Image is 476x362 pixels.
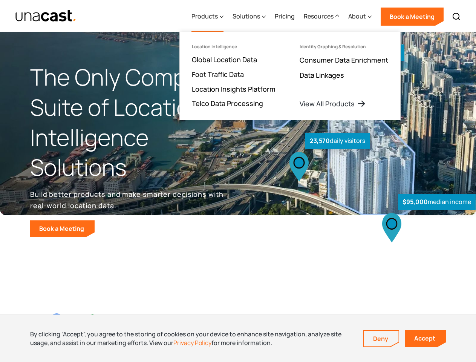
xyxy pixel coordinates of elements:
a: Telco Data Processing [192,99,263,108]
a: Global Location Data [192,55,257,64]
div: Location Intelligence [192,44,237,49]
img: Unacast text logo [15,9,77,23]
a: Location Insights Platform [192,84,275,94]
div: median income [398,194,476,210]
div: Identity Graphing & Resolution [300,44,366,49]
div: Solutions [233,12,260,21]
strong: 23,570 [310,137,330,145]
a: Accept [405,330,446,347]
a: Book a Meeting [30,220,95,237]
div: Solutions [233,1,266,32]
img: Harvard U logo [293,313,346,331]
a: View All Products [300,99,366,108]
img: Search icon [452,12,461,21]
a: home [15,9,77,23]
img: Google logo Color [50,313,103,331]
a: Foot Traffic Data [192,70,244,79]
nav: Products [179,32,401,120]
strong: $95,000 [403,198,428,206]
div: Products [191,1,223,32]
div: By clicking “Accept”, you agree to the storing of cookies on your device to enhance site navigati... [30,330,352,347]
a: Pricing [275,1,295,32]
a: Book a Meeting [381,8,444,26]
div: Products [191,12,218,21]
a: Data Linkages [300,71,344,80]
img: BCG logo [212,311,265,333]
h1: The Only Complete Suite of Location Intelligence Solutions [30,62,238,183]
div: About [348,12,366,21]
p: Build better products and make smarter decisions with real-world location data. [30,189,226,211]
a: Consumer Data Enrichment [300,55,388,64]
a: Privacy Policy [173,339,211,347]
div: About [348,1,372,32]
div: Resources [304,12,334,21]
div: daily visitors [305,133,370,149]
a: Deny [364,331,399,347]
div: Resources [304,1,339,32]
